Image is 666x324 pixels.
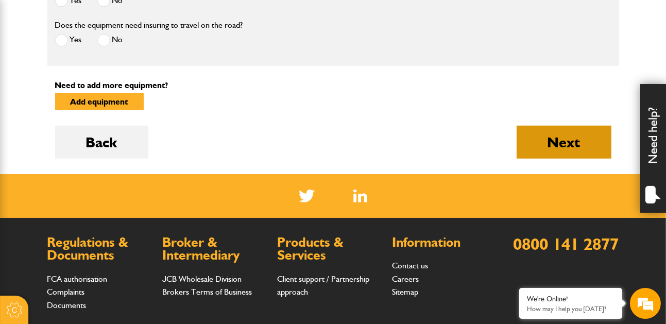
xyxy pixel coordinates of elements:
a: LinkedIn [353,190,367,202]
input: Enter your phone number [13,156,188,179]
input: Enter your email address [13,126,188,148]
a: Brokers Terms of Business [162,287,252,297]
label: Does the equipment need insuring to travel on the road? [55,21,243,29]
h2: Information [392,236,497,249]
a: FCA authorisation [47,274,108,284]
div: Chat with us now [54,58,173,71]
a: Complaints [47,287,85,297]
div: Minimize live chat window [169,5,194,30]
a: Careers [392,274,419,284]
input: Enter your last name [13,95,188,118]
button: Add equipment [55,93,144,110]
img: Twitter [299,190,315,202]
label: Yes [55,34,82,47]
p: How may I help you today? [527,305,614,313]
em: Start Chat [140,251,187,265]
a: Sitemap [392,287,418,297]
img: d_20077148190_company_1631870298795_20077148190 [18,57,43,72]
a: JCB Wholesale Division [162,274,242,284]
textarea: Type your message and hit 'Enter' [13,186,188,243]
button: Next [517,126,611,159]
button: Back [55,126,148,159]
div: Need help? [640,84,666,213]
p: Need to add more equipment? [55,81,611,90]
h2: Broker & Intermediary [162,236,267,262]
h2: Products & Services [277,236,382,262]
a: 0800 141 2877 [514,234,619,254]
h2: Regulations & Documents [47,236,152,262]
div: We're Online! [527,295,614,303]
label: No [97,34,123,47]
img: Linked In [353,190,367,202]
a: Client support / Partnership approach [277,274,369,297]
a: Contact us [392,261,428,270]
a: Documents [47,300,87,310]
